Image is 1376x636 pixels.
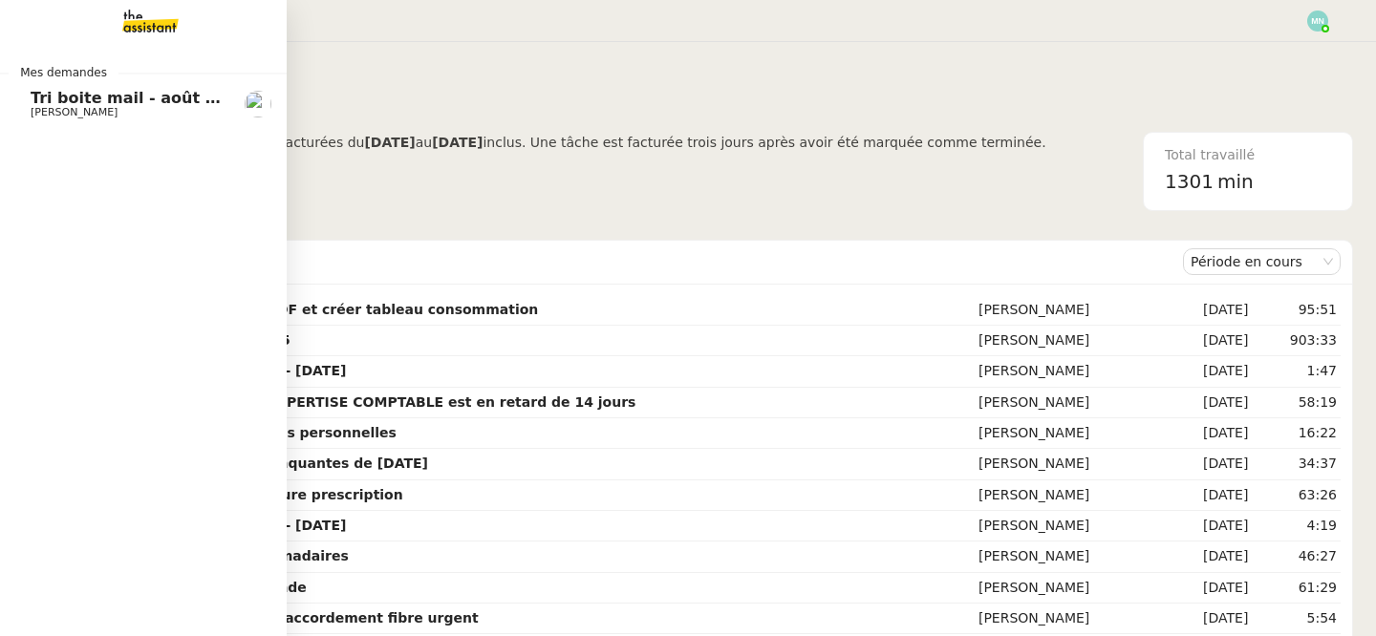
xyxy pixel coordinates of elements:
td: 5:54 [1252,604,1341,634]
td: 95:51 [1252,295,1341,326]
td: [PERSON_NAME] [975,418,1167,449]
td: 61:29 [1252,573,1341,604]
b: [DATE] [432,135,483,150]
td: 1:47 [1252,356,1341,387]
td: [DATE] [1167,480,1252,511]
td: [PERSON_NAME] [975,388,1167,418]
img: users%2F9mvJqJUvllffspLsQzytnd0Nt4c2%2Favatar%2F82da88e3-d90d-4e39-b37d-dcb7941179ae [245,91,271,117]
td: [PERSON_NAME] [975,511,1167,541]
td: [DATE] [1167,418,1252,449]
b: [DATE] [364,135,415,150]
img: svg [1307,11,1328,32]
span: au [416,135,432,150]
td: 63:26 [1252,480,1341,511]
span: Tri boite mail - août 2025 [31,89,247,107]
span: min [1217,166,1254,198]
strong: Votre facture AZERTY EXPERTISE COMPTABLE est en retard de 14 jours [100,394,635,410]
td: 16:22 [1252,418,1341,449]
td: 4:19 [1252,511,1341,541]
div: Total travaillé [1165,144,1331,166]
strong: Contacter Orange pour raccordement fibre urgent [100,610,479,625]
strong: Vérifier abonnements EDF et créer tableau consommation [100,302,538,317]
td: [PERSON_NAME] [975,480,1167,511]
span: [PERSON_NAME] [31,106,118,118]
td: [DATE] [1167,449,1252,479]
span: 1301 [1165,170,1214,193]
td: [PERSON_NAME] [975,573,1167,604]
td: [DATE] [1167,388,1252,418]
td: [DATE] [1167,541,1252,572]
span: Mes demandes [9,63,118,82]
td: [PERSON_NAME] [975,326,1167,356]
td: 46:27 [1252,541,1341,572]
td: [DATE] [1167,511,1252,541]
td: [PERSON_NAME] [975,449,1167,479]
td: 58:19 [1252,388,1341,418]
nz-select-item: Période en cours [1191,249,1333,274]
span: inclus. Une tâche est facturée trois jours après avoir été marquée comme terminée. [483,135,1045,150]
td: [PERSON_NAME] [975,356,1167,387]
td: 34:37 [1252,449,1341,479]
td: [PERSON_NAME] [975,604,1167,634]
td: [PERSON_NAME] [975,295,1167,326]
td: 903:33 [1252,326,1341,356]
td: [DATE] [1167,356,1252,387]
td: [PERSON_NAME] [975,541,1167,572]
td: [DATE] [1167,295,1252,326]
td: [DATE] [1167,573,1252,604]
td: [DATE] [1167,326,1252,356]
div: Demandes [97,243,1183,281]
td: [DATE] [1167,604,1252,634]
